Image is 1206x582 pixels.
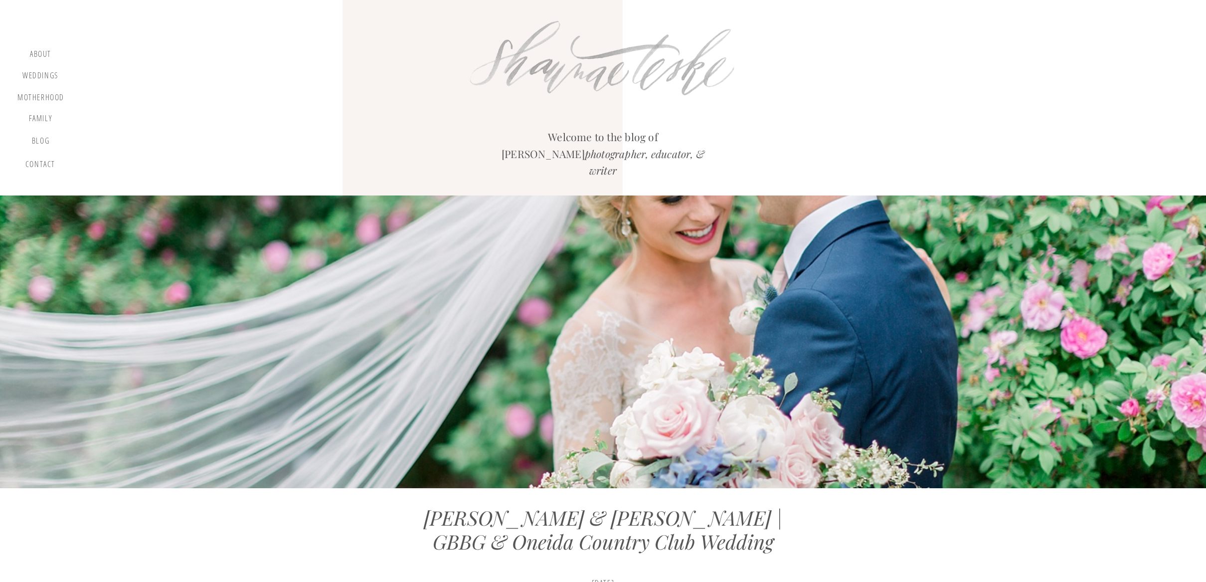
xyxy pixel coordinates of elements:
[404,506,803,554] h1: [PERSON_NAME] & [PERSON_NAME] | GBBG & Oneida Country Club Wedding
[26,49,55,61] a: about
[495,129,712,170] h2: Welcome to the blog of [PERSON_NAME]
[17,93,64,104] a: motherhood
[21,114,59,127] a: Family
[585,147,704,178] i: photographer, educator, & writer
[23,160,57,173] a: contact
[26,136,55,150] a: blog
[21,71,59,83] a: Weddings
